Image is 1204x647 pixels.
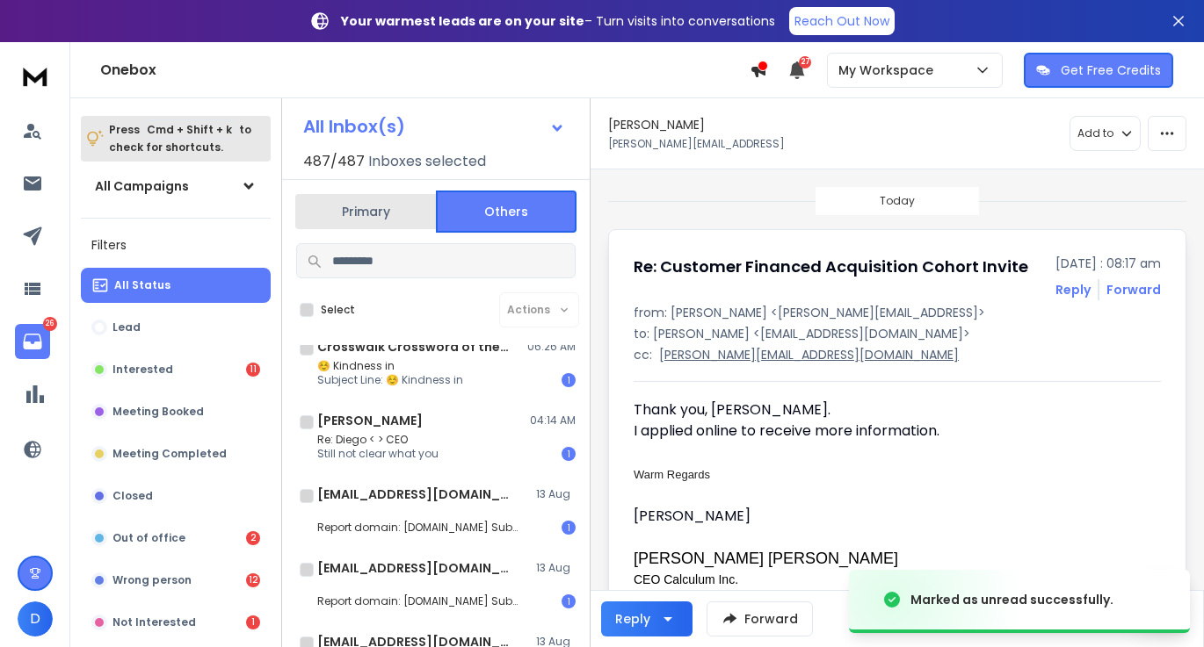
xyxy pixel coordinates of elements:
p: [DATE] : 08:17 am [1055,255,1161,272]
button: Lead [81,310,271,345]
h1: [EMAIL_ADDRESS][DOMAIN_NAME] [317,559,511,577]
span: 27 [799,56,811,68]
h1: Crosswalk Crossword of the Day [317,338,511,356]
button: Not Interested1 [81,605,271,640]
a: Reach Out Now [789,7,895,35]
p: Wrong person [112,573,192,587]
span: CEO Calculum Inc. [634,572,738,586]
button: Reply [601,601,693,636]
div: 12 [246,573,260,587]
p: Add to [1077,126,1113,140]
p: Re: Diego < > CEO [317,433,439,447]
div: 1 [562,521,576,535]
h1: [PERSON_NAME] [608,116,705,133]
div: Thank you, [PERSON_NAME]. [634,399,1147,421]
p: from: [PERSON_NAME] <[PERSON_NAME][EMAIL_ADDRESS]> [634,304,1161,321]
p: Report domain: [DOMAIN_NAME] Submitter: [DOMAIN_NAME] [317,521,528,535]
button: Out of office2 [81,521,271,556]
p: Today [880,194,915,208]
div: 2 [246,531,260,545]
p: Subject Line: ☺️ Kindness in [317,373,463,387]
p: [PERSON_NAME][EMAIL_ADDRESS][DOMAIN_NAME] [659,346,959,363]
p: Report domain: [DOMAIN_NAME] Submitter: [DOMAIN_NAME] [317,594,528,608]
button: Get Free Credits [1024,53,1173,88]
h3: Filters [81,233,271,257]
button: Forward [707,601,813,636]
button: D [18,601,53,636]
p: Not Interested [112,615,196,629]
p: [PERSON_NAME][EMAIL_ADDRESS] [608,137,785,151]
div: 1 [562,373,576,387]
p: 13 Aug [536,487,576,501]
label: Select [321,303,355,317]
div: Forward [1106,281,1161,298]
span: 487 / 487 [303,151,365,172]
button: Meeting Completed [81,436,271,471]
p: Meeting Completed [112,447,227,461]
div: Reply [615,610,650,628]
p: Out of office [112,531,185,545]
h1: All Inbox(s) [303,118,405,135]
p: cc: [634,346,652,363]
div: 11 [246,363,260,377]
button: Reply [1055,281,1091,298]
button: Wrong person12 [81,563,271,598]
p: 26 [43,317,57,331]
h1: [EMAIL_ADDRESS][DOMAIN_NAME] [317,485,511,503]
p: Lead [112,320,141,334]
div: 1 [246,615,260,629]
button: Others [436,191,577,233]
button: Primary [295,192,436,231]
p: Reach Out Now [794,12,889,30]
button: All Inbox(s) [289,109,579,144]
a: 26 [15,324,50,359]
p: All Status [114,278,170,292]
div: I applied online to receive more information. [634,421,1147,442]
span: Warm Regards [634,468,710,481]
h1: Re: Customer Financed Acquisition Cohort Invite [634,255,1028,279]
p: Interested [112,363,173,377]
div: Marked as unread successfully. [910,591,1113,608]
h1: All Campaigns [95,177,189,195]
p: – Turn visits into conversations [341,12,775,30]
span: [PERSON_NAME] [634,550,764,567]
img: logo [18,60,53,92]
button: All Campaigns [81,169,271,204]
button: Meeting Booked [81,394,271,429]
span: [PERSON_NAME] [768,550,898,567]
h1: Onebox [100,60,750,81]
button: Closed [81,478,271,514]
p: Closed [112,489,153,503]
p: ☺️ Kindness in [317,359,463,373]
span: [PERSON_NAME] [634,506,751,526]
span: Cmd + Shift + k [144,119,235,140]
button: All Status [81,268,271,303]
button: Interested11 [81,352,271,387]
strong: Your warmest leads are on your site [341,12,584,30]
p: Get Free Credits [1061,61,1161,79]
p: 13 Aug [536,561,576,575]
p: to: [PERSON_NAME] <[EMAIL_ADDRESS][DOMAIN_NAME]> [634,325,1161,342]
p: 04:14 AM [530,413,576,428]
h1: [PERSON_NAME] [317,412,423,429]
div: 1 [562,447,576,461]
p: Meeting Booked [112,405,204,419]
h3: Inboxes selected [368,151,486,172]
p: Press to check for shortcuts. [109,121,251,156]
div: 1 [562,594,576,608]
p: 06:26 AM [527,340,576,354]
p: My Workspace [838,61,940,79]
p: Still not clear what you [317,447,439,461]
